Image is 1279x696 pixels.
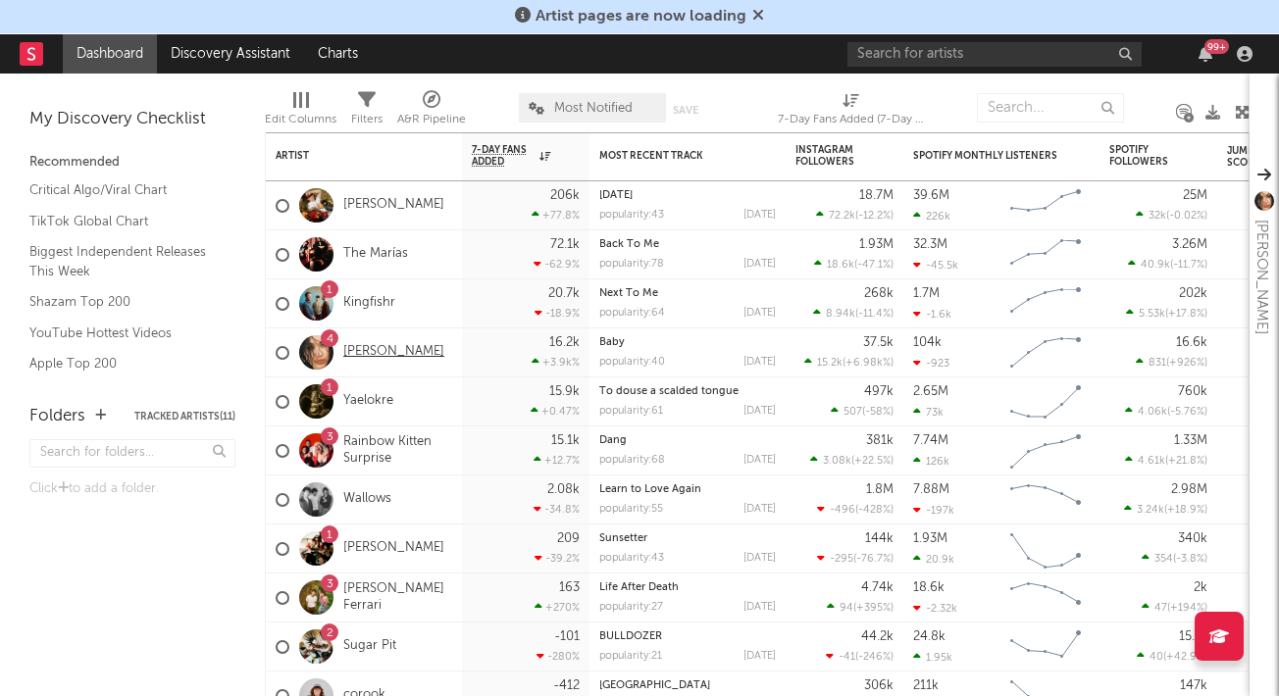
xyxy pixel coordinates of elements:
div: +3.9k % [532,356,580,369]
div: popularity: 55 [599,504,663,515]
a: Dang [599,435,627,446]
div: 163 [559,581,580,594]
div: 18.7M [859,189,894,202]
div: -62.9 % [534,258,580,271]
div: Folders [29,405,85,428]
div: Filters [351,83,383,140]
a: Kingfishr [343,295,395,312]
a: [DATE] [599,190,633,201]
div: 44.2k [861,630,894,643]
span: 5.53k [1139,309,1165,320]
div: popularity: 64 [599,308,665,319]
span: Most Notified [554,102,633,115]
div: 32.3M [913,238,947,251]
div: -2.32k [913,602,957,615]
span: -47.1 % [857,260,891,271]
svg: Chart title [1001,328,1090,377]
div: Most Recent Track [599,150,746,162]
a: Learn to Love Again [599,484,701,495]
div: ( ) [817,552,894,565]
div: 4.74k [861,581,894,594]
div: ( ) [813,307,894,320]
span: 3.08k [823,456,851,467]
div: popularity: 21 [599,651,662,662]
svg: Chart title [1001,426,1090,475]
div: 202k [1179,287,1207,300]
a: Baby [599,337,625,348]
div: [DATE] [743,455,776,466]
span: +17.8 % [1168,309,1204,320]
span: -496 [830,505,855,516]
div: 497k [864,385,894,398]
div: [DATE] [743,259,776,270]
span: 354 [1154,554,1173,565]
div: December 25th [599,190,776,201]
div: popularity: 40 [599,357,665,368]
span: 32k [1149,211,1166,222]
div: A&R Pipeline [397,83,466,140]
div: popularity: 43 [599,553,664,564]
span: Artist pages are now loading [536,9,746,25]
div: Spotify Monthly Listeners [913,150,1060,162]
div: ( ) [1124,503,1207,516]
div: 3.26M [1172,238,1207,251]
div: 7.74M [913,434,948,447]
div: ( ) [1137,650,1207,663]
div: 381k [866,434,894,447]
span: -76.7 % [856,554,891,565]
span: 7-Day Fans Added [472,144,535,168]
a: Biggest Independent Releases This Week [29,241,216,281]
div: Baby [599,337,776,348]
div: 7-Day Fans Added (7-Day Fans Added) [778,83,925,140]
div: Back To Me [599,239,776,250]
span: +21.8 % [1168,456,1204,467]
a: The Marías [343,246,408,263]
a: [PERSON_NAME] [343,344,444,361]
div: ( ) [827,601,894,614]
div: 7-Day Fans Added (7-Day Fans Added) [778,108,925,131]
div: [DATE] [743,406,776,417]
span: +194 % [1170,603,1204,614]
span: +6.98k % [845,358,891,369]
span: -11.4 % [858,309,891,320]
div: Edit Columns [265,108,336,131]
a: Rainbow Kitten Surprise [343,434,452,468]
div: 211k [913,679,939,692]
a: Back To Me [599,239,659,250]
div: 144k [865,532,894,545]
svg: Chart title [1001,475,1090,524]
div: ( ) [816,209,894,222]
div: [DATE] [743,210,776,221]
div: -280 % [537,650,580,663]
span: -295 [830,554,853,565]
div: +270 % [535,601,580,614]
div: 72.1k [550,238,580,251]
svg: Chart title [1001,181,1090,230]
div: -39.2 % [535,552,580,565]
input: Search for folders... [29,439,235,468]
button: Save [673,105,698,116]
div: ( ) [1125,454,1207,467]
div: 340k [1178,532,1207,545]
div: -1.6k [913,308,951,321]
div: ( ) [1125,405,1207,418]
span: 47 [1154,603,1167,614]
div: ( ) [1126,307,1207,320]
div: Dang [599,435,776,446]
div: 2k [1194,581,1207,594]
div: 20.9k [913,553,954,566]
span: Dismiss [752,9,764,25]
span: 15.2k [817,358,843,369]
span: -3.8 % [1176,554,1204,565]
div: 2.08k [547,483,580,496]
div: 147k [1180,679,1207,692]
a: Next To Me [599,288,658,299]
div: popularity: 68 [599,455,665,466]
span: 8.94k [826,309,855,320]
a: BULLDOZER [599,631,662,642]
span: 18.6k [827,260,854,271]
span: -11.7 % [1173,260,1204,271]
a: YouTube Hottest Videos [29,323,216,344]
div: 209 [557,532,580,545]
a: Shazam Top 200 [29,291,216,313]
